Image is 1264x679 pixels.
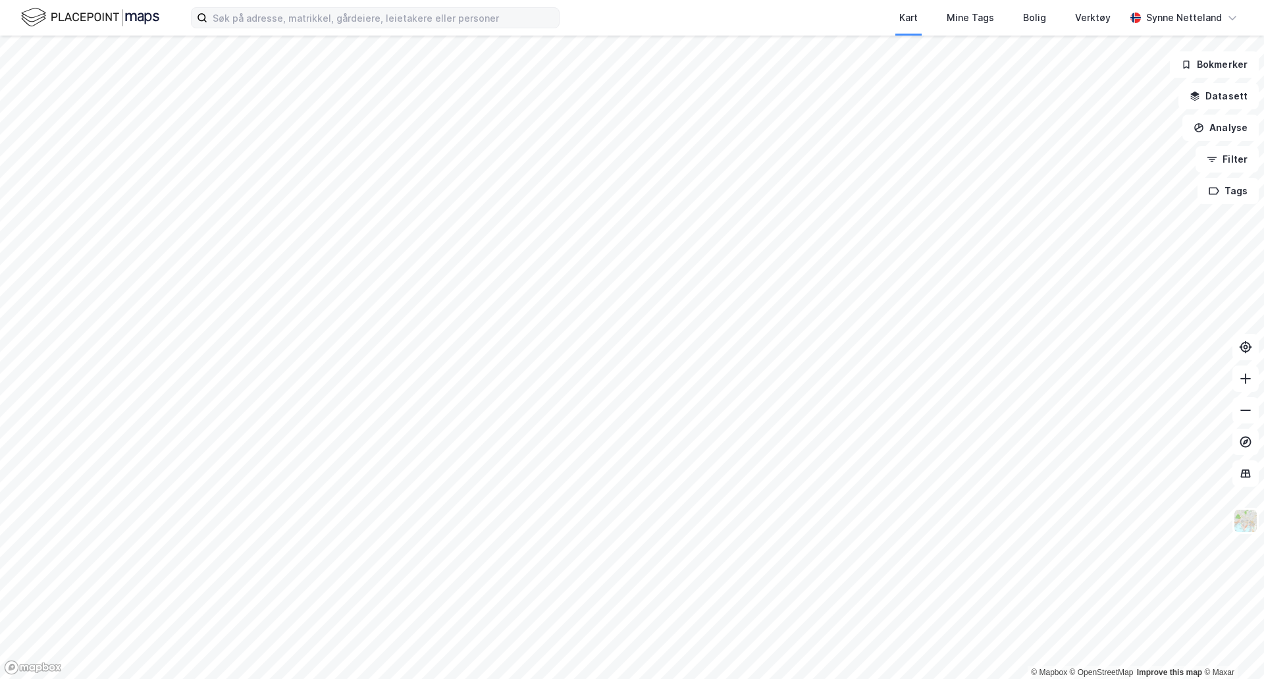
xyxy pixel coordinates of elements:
[1070,668,1134,677] a: OpenStreetMap
[1137,668,1202,677] a: Improve this map
[21,6,159,29] img: logo.f888ab2527a4732fd821a326f86c7f29.svg
[207,8,559,28] input: Søk på adresse, matrikkel, gårdeiere, leietakere eller personer
[4,660,62,675] a: Mapbox homepage
[1182,115,1259,141] button: Analyse
[1198,616,1264,679] div: Kontrollprogram for chat
[947,10,994,26] div: Mine Tags
[1198,178,1259,204] button: Tags
[1233,508,1258,533] img: Z
[1196,146,1259,173] button: Filter
[1178,83,1259,109] button: Datasett
[1023,10,1046,26] div: Bolig
[899,10,918,26] div: Kart
[1170,51,1259,78] button: Bokmerker
[1198,616,1264,679] iframe: Chat Widget
[1075,10,1111,26] div: Verktøy
[1146,10,1222,26] div: Synne Netteland
[1031,668,1067,677] a: Mapbox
